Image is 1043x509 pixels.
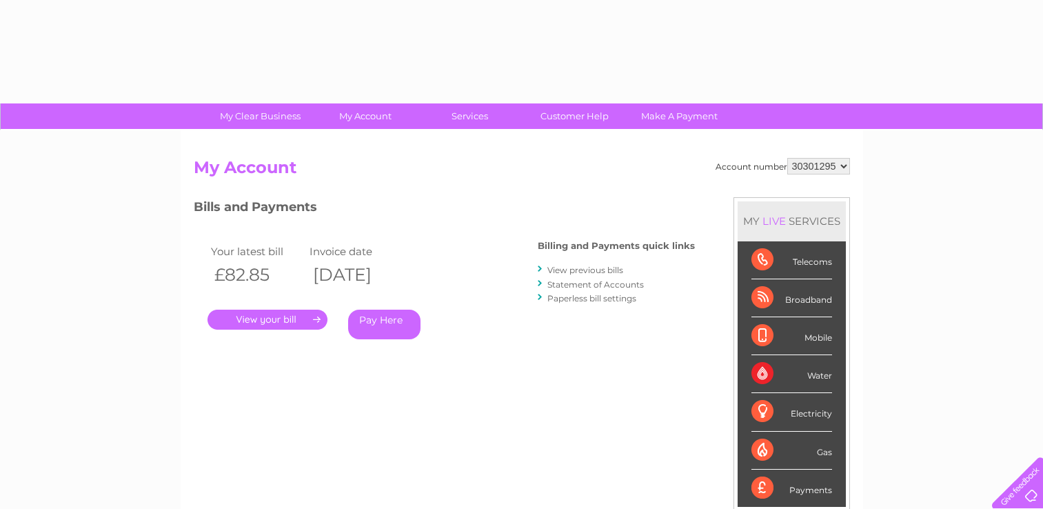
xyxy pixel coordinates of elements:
[308,103,422,129] a: My Account
[751,317,832,355] div: Mobile
[538,241,695,251] h4: Billing and Payments quick links
[751,279,832,317] div: Broadband
[751,470,832,507] div: Payments
[738,201,846,241] div: MY SERVICES
[622,103,736,129] a: Make A Payment
[413,103,527,129] a: Services
[207,242,307,261] td: Your latest bill
[751,355,832,393] div: Water
[306,242,405,261] td: Invoice date
[518,103,631,129] a: Customer Help
[547,293,636,303] a: Paperless bill settings
[194,158,850,184] h2: My Account
[348,310,421,339] a: Pay Here
[751,432,832,470] div: Gas
[716,158,850,174] div: Account number
[203,103,317,129] a: My Clear Business
[760,214,789,228] div: LIVE
[547,279,644,290] a: Statement of Accounts
[547,265,623,275] a: View previous bills
[207,261,307,289] th: £82.85
[207,310,327,330] a: .
[751,393,832,431] div: Electricity
[194,197,695,221] h3: Bills and Payments
[751,241,832,279] div: Telecoms
[306,261,405,289] th: [DATE]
